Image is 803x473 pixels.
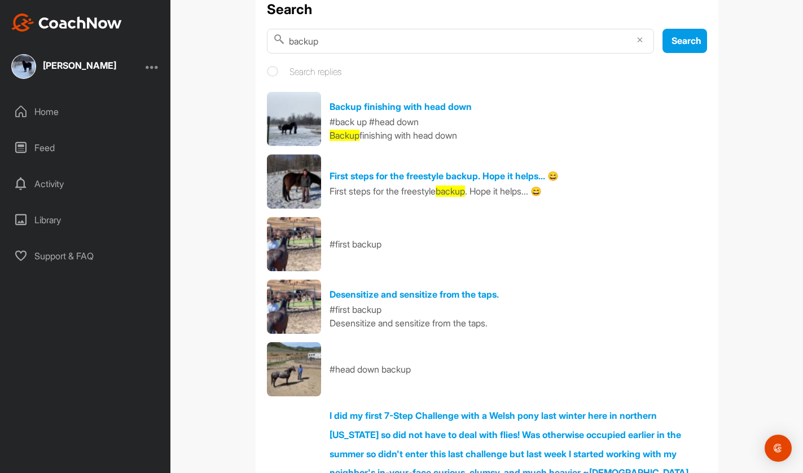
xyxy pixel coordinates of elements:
[330,289,499,316] a: Desensitize and sensitize from the taps.#first backup
[330,115,472,129] div: #back up #head down
[662,29,707,53] button: Search
[359,130,457,141] span: finishing with head down
[267,154,321,209] img: Video thumbnail
[11,14,122,32] img: CoachNow
[267,29,654,54] input: Search
[330,237,381,251] a: #first backup
[6,98,165,126] div: Home
[6,206,165,234] div: Library
[11,54,36,79] img: square_5ae91f0cdfaae36fa4be4d38b549b407.jpg
[43,61,116,70] div: [PERSON_NAME]
[330,170,559,182] a: First steps for the freestyle backup. Hope it helps... 😄
[436,185,465,197] span: backup
[330,317,488,329] span: Desensitize and sensitize from the taps.
[267,280,321,334] img: Video thumbnail
[330,185,436,197] span: First steps for the freestyle
[267,65,341,78] label: Search replies
[267,1,707,17] h1: Search
[672,35,701,46] span: Search
[267,92,321,146] img: Video thumbnail
[330,363,411,376] a: #head down backup
[330,303,499,316] div: #first backup
[330,130,359,141] span: Backup
[330,101,472,129] a: Backup finishing with head down#back up #head down
[267,217,321,271] img: Video thumbnail
[267,342,321,396] img: Video thumbnail
[465,185,542,197] span: . Hope it helps... 😄
[6,242,165,270] div: Support & FAQ
[6,170,165,198] div: Activity
[6,134,165,162] div: Feed
[765,435,792,462] div: Open Intercom Messenger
